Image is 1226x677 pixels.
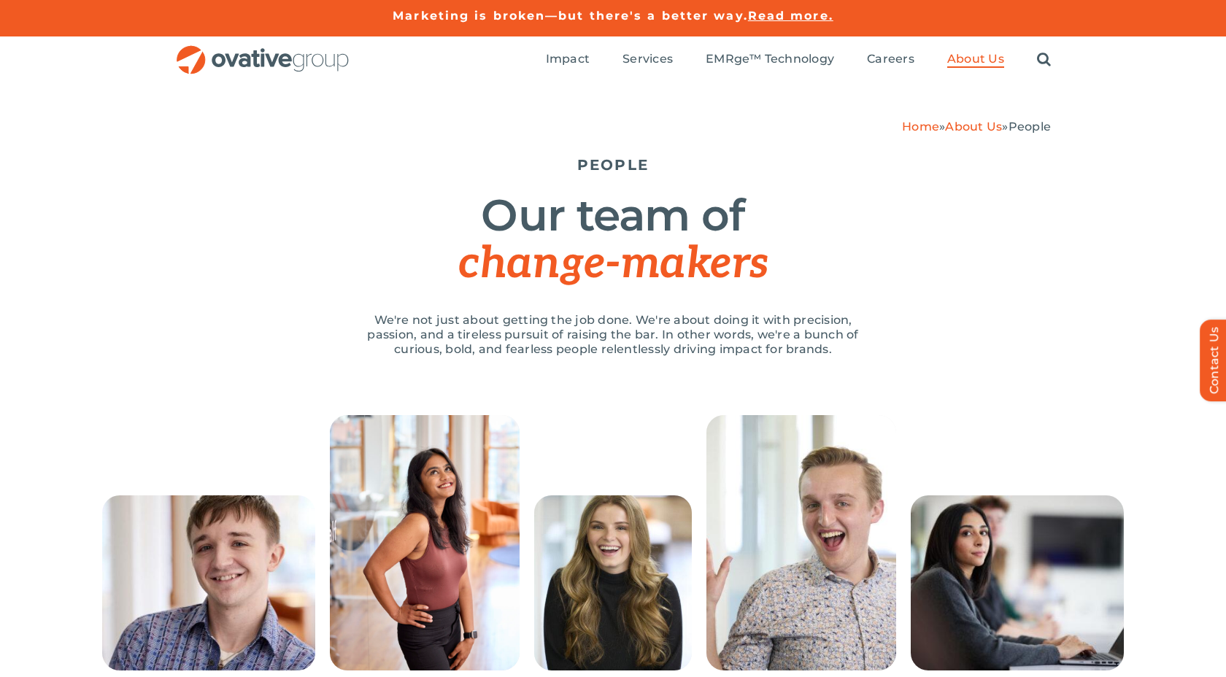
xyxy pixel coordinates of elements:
[1009,120,1051,134] span: People
[458,238,768,290] span: change-makers
[393,9,748,23] a: Marketing is broken—but there's a better way.
[175,44,350,58] a: OG_Full_horizontal_RGB
[546,52,590,66] span: Impact
[706,415,896,670] img: People – Collage McCrossen
[902,120,939,134] a: Home
[330,415,520,670] img: 240613_Ovative Group_Portrait14945 (1)
[1037,52,1051,68] a: Search
[622,52,673,68] a: Services
[748,9,833,23] a: Read more.
[350,313,876,357] p: We're not just about getting the job done. We're about doing it with precision, passion, and a ti...
[175,156,1051,174] h5: PEOPLE
[947,52,1004,68] a: About Us
[546,52,590,68] a: Impact
[706,52,834,68] a: EMRge™ Technology
[706,52,834,66] span: EMRge™ Technology
[534,495,692,670] img: People – Collage Lauren
[622,52,673,66] span: Services
[546,36,1051,83] nav: Menu
[947,52,1004,66] span: About Us
[902,120,1051,134] span: » »
[867,52,914,66] span: Careers
[911,495,1124,670] img: People – Collage Trushna
[945,120,1002,134] a: About Us
[102,495,315,670] img: People – Collage Ethan
[867,52,914,68] a: Careers
[175,192,1051,287] h1: Our team of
